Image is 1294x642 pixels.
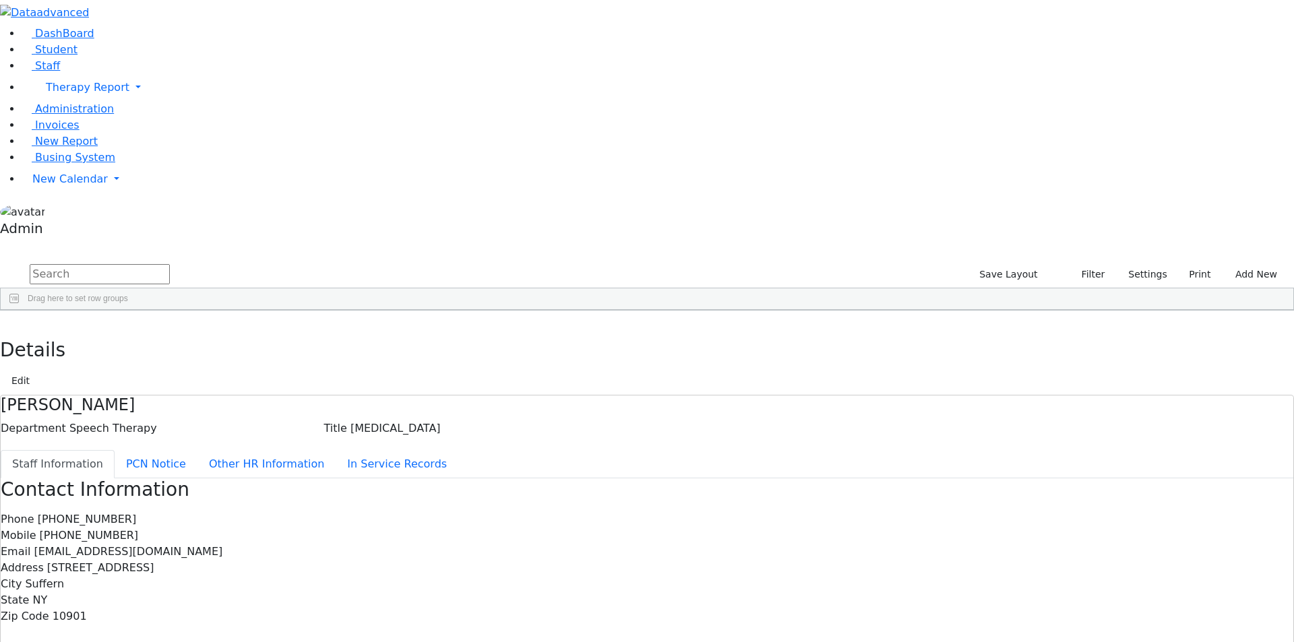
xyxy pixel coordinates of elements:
[35,135,98,148] span: New Report
[197,450,336,478] button: Other HR Information
[35,151,115,164] span: Busing System
[1,576,22,592] label: City
[1064,264,1111,285] button: Filter
[35,102,114,115] span: Administration
[35,27,94,40] span: DashBoard
[1111,264,1173,285] button: Settings
[22,74,1294,101] a: Therapy Report
[973,264,1043,285] button: Save Layout
[1222,264,1283,285] button: Add New
[47,561,154,574] span: [STREET_ADDRESS]
[53,610,87,622] span: 10901
[1,592,29,608] label: State
[1,608,49,624] label: Zip Code
[115,450,197,478] button: PCN Notice
[1,511,34,527] label: Phone
[1,420,66,437] label: Department
[30,264,170,284] input: Search
[34,545,222,558] span: [EMAIL_ADDRESS][DOMAIN_NAME]
[350,422,441,435] span: [MEDICAL_DATA]
[324,420,347,437] label: Title
[1,527,36,544] label: Mobile
[22,119,80,131] a: Invoices
[38,513,137,525] span: [PHONE_NUMBER]
[1,450,115,478] button: Staff Information
[1,560,44,576] label: Address
[22,135,98,148] a: New Report
[22,27,94,40] a: DashBoard
[22,166,1294,193] a: New Calendar
[28,294,128,303] span: Drag here to set row groups
[25,577,64,590] span: Suffern
[22,43,78,56] a: Student
[46,81,129,94] span: Therapy Report
[35,119,80,131] span: Invoices
[22,151,115,164] a: Busing System
[35,59,60,72] span: Staff
[1173,264,1217,285] button: Print
[32,172,108,185] span: New Calendar
[1,544,30,560] label: Email
[69,422,157,435] span: Speech Therapy
[22,59,60,72] a: Staff
[35,43,78,56] span: Student
[22,102,114,115] a: Administration
[1,478,1293,501] h3: Contact Information
[40,529,139,542] span: [PHONE_NUMBER]
[32,593,47,606] span: NY
[5,371,36,391] button: Edit
[336,450,458,478] button: In Service Records
[1,395,1293,415] h4: [PERSON_NAME]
